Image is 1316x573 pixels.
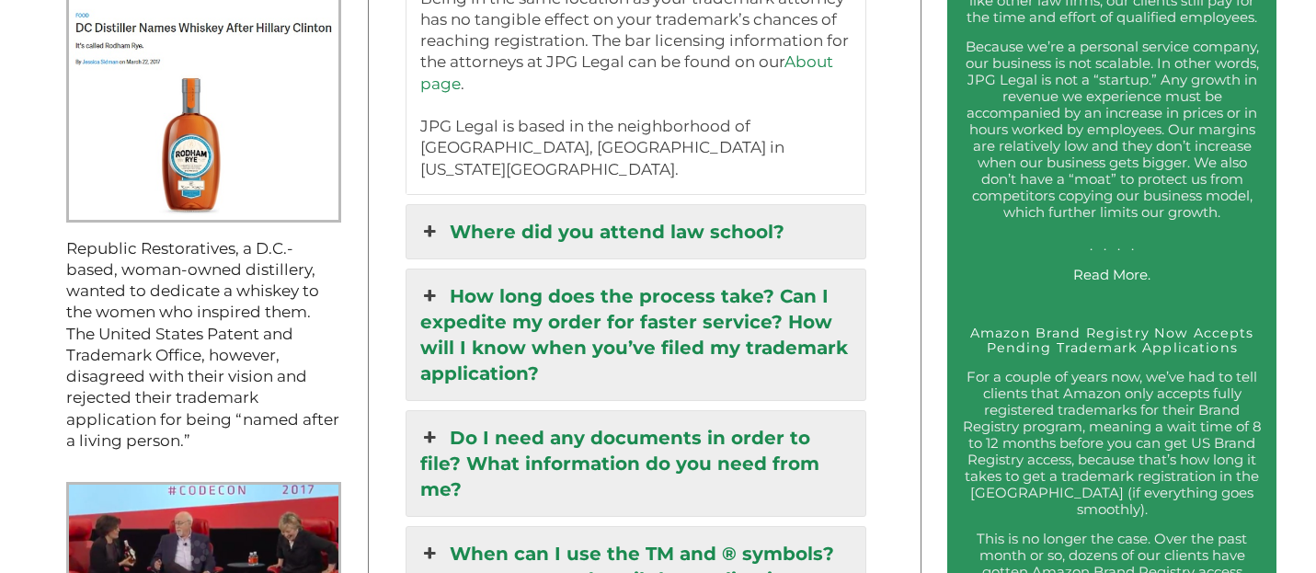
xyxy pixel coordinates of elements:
[961,39,1264,254] p: Because we’re a personal service company, our business is not scalable. In other words, JPG Legal...
[406,411,865,516] a: Do I need any documents in order to file? What information do you need from me?
[66,238,342,453] p: Republic Restoratives, a D.C.-based, woman-owned distillery, wanted to dedicate a whiskey to the ...
[1073,266,1150,283] a: Read More.
[970,325,1254,356] a: Amazon Brand Registry Now Accepts Pending Trademark Applications
[406,269,865,400] a: How long does the process take? Can I expedite my order for faster service? How will I know when ...
[420,52,833,92] a: About page
[961,369,1264,518] p: For a couple of years now, we’ve had to tell clients that Amazon only accepts fully registered tr...
[406,205,865,258] a: Where did you attend law school?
